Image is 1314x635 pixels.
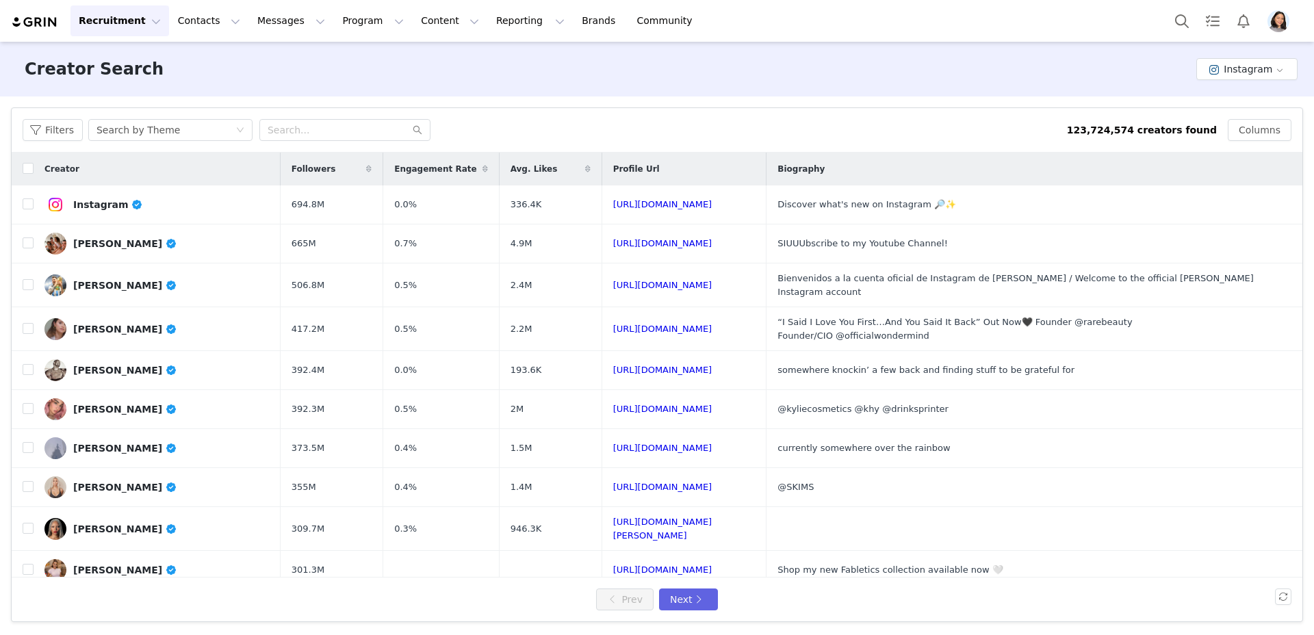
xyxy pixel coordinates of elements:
[511,441,532,455] span: 1.5M
[44,518,270,540] a: [PERSON_NAME]
[511,402,524,416] span: 2M
[777,273,1254,297] span: Bienvenidos a la cuenta oficial de Instagram de [PERSON_NAME] / Welcome to the official [PERSON_N...
[394,363,417,377] span: 0.0%
[574,5,628,36] a: Brands
[511,163,558,175] span: Avg. Likes
[613,163,660,175] span: Profile Url
[613,404,712,414] a: [URL][DOMAIN_NAME]
[73,443,177,454] div: [PERSON_NAME]
[777,482,814,492] span: @SKIMS
[73,404,177,415] div: [PERSON_NAME]
[292,363,324,377] span: 392.4M
[777,443,950,453] span: currently somewhere over the rainbow
[292,163,336,175] span: Followers
[44,476,270,498] a: [PERSON_NAME]
[44,274,66,296] img: v2
[394,441,417,455] span: 0.4%
[394,278,417,292] span: 0.5%
[334,5,412,36] button: Program
[44,359,270,381] a: [PERSON_NAME]
[292,237,316,250] span: 665M
[292,278,324,292] span: 506.8M
[1196,58,1298,80] button: Instagram
[613,199,712,209] a: [URL][DOMAIN_NAME]
[73,523,177,534] div: [PERSON_NAME]
[394,480,417,494] span: 0.4%
[394,163,476,175] span: Engagement Rate
[394,402,417,416] span: 0.5%
[44,437,66,459] img: v2
[777,365,1074,375] span: somewhere knockin’ a few back and finding stuff to be grateful for
[1267,10,1289,32] img: 2b480270-d889-4394-a4e9-820b20aeff80.jpeg
[23,119,83,141] button: Filters
[777,404,949,414] span: @kyliecosmetics @khy @drinksprinter
[1198,5,1228,36] a: Tasks
[613,443,712,453] a: [URL][DOMAIN_NAME]
[613,238,712,248] a: [URL][DOMAIN_NAME]
[511,278,532,292] span: 2.4M
[659,588,718,610] button: Next
[511,480,532,494] span: 1.4M
[511,237,532,250] span: 4.9M
[11,16,59,29] img: grin logo
[1228,5,1259,36] button: Notifications
[44,318,270,340] a: [PERSON_NAME]
[777,199,956,209] span: Discover what's new on Instagram 🔎✨
[413,125,422,135] i: icon: search
[511,522,542,536] span: 946.3K
[73,365,177,376] div: [PERSON_NAME]
[259,119,430,141] input: Search...
[44,194,66,216] img: v2
[73,565,177,575] div: [PERSON_NAME]
[70,5,169,36] button: Recruitment
[613,565,712,575] a: [URL][DOMAIN_NAME]
[73,199,143,210] div: Instagram
[44,476,66,498] img: v2
[292,480,316,494] span: 355M
[44,233,270,255] a: [PERSON_NAME]
[1259,10,1303,32] button: Profile
[73,324,177,335] div: [PERSON_NAME]
[1167,5,1197,36] button: Search
[73,482,177,493] div: [PERSON_NAME]
[73,238,177,249] div: [PERSON_NAME]
[44,559,270,581] a: [PERSON_NAME]
[44,233,66,255] img: v2
[249,5,333,36] button: Messages
[44,398,66,420] img: v2
[44,194,270,216] a: Instagram
[292,322,324,336] span: 417.2M
[613,280,712,290] a: [URL][DOMAIN_NAME]
[236,126,244,135] i: icon: down
[292,402,324,416] span: 392.3M
[777,163,825,175] span: Biography
[292,563,324,577] span: 301.3M
[394,322,417,336] span: 0.5%
[488,5,573,36] button: Reporting
[292,522,324,536] span: 309.7M
[96,120,180,140] div: Search by Theme
[613,517,712,541] a: [URL][DOMAIN_NAME][PERSON_NAME]
[511,322,532,336] span: 2.2M
[596,588,654,610] button: Prev
[73,280,177,291] div: [PERSON_NAME]
[44,398,270,420] a: [PERSON_NAME]
[292,198,324,211] span: 694.8M
[777,238,948,248] span: SIUUUbscribe to my Youtube Channel!
[44,359,66,381] img: v2
[1067,123,1217,138] div: 123,724,574 creators found
[413,5,487,36] button: Content
[394,522,417,536] span: 0.3%
[44,437,270,459] a: [PERSON_NAME]
[613,324,712,334] a: [URL][DOMAIN_NAME]
[613,482,712,492] a: [URL][DOMAIN_NAME]
[44,559,66,581] img: v2
[777,565,1003,575] span: Shop my new Fabletics collection available now 🤍
[511,363,542,377] span: 193.6K
[44,518,66,540] img: v2
[1228,119,1291,141] button: Columns
[394,237,417,250] span: 0.7%
[629,5,707,36] a: Community
[292,441,324,455] span: 373.5M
